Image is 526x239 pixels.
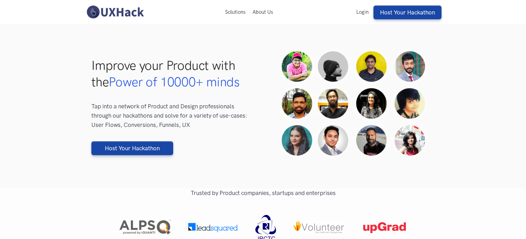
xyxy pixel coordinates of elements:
[293,221,345,235] img: iVolunteer logo
[272,41,435,166] img: Hackathon faces banner
[373,6,441,19] a: Host Your Hackathon
[91,102,255,130] p: Tap into a network of Product and Design professionals through our hackathons and solve for a var...
[188,222,238,233] img: Leadsquared logo
[85,5,146,19] img: UXHack-logo.png
[91,141,173,155] a: Host Your Hackathon
[119,220,171,236] img: iQuanti Alps logo
[91,57,255,90] h1: Improve your Product with the
[91,188,435,198] p: Trusted by Product companies, startups and enterprises
[109,74,239,89] span: Power of 10000+ minds
[362,222,407,233] img: Upgrad logo
[353,9,372,15] a: Login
